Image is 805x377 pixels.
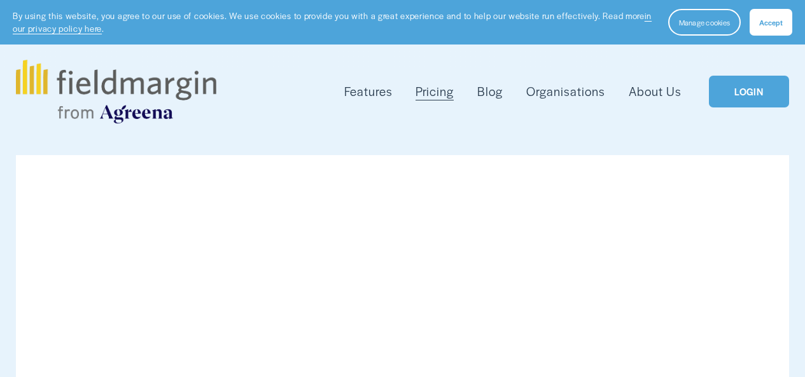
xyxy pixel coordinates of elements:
[477,81,503,102] a: Blog
[526,81,605,102] a: Organisations
[709,76,789,108] a: LOGIN
[13,10,652,34] a: in our privacy policy here
[629,81,682,102] a: About Us
[759,17,783,27] span: Accept
[344,81,393,102] a: folder dropdown
[13,10,655,34] p: By using this website, you agree to our use of cookies. We use cookies to provide you with a grea...
[679,17,730,27] span: Manage cookies
[668,9,741,36] button: Manage cookies
[416,81,454,102] a: Pricing
[16,60,216,123] img: fieldmargin.com
[344,83,393,100] span: Features
[750,9,792,36] button: Accept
